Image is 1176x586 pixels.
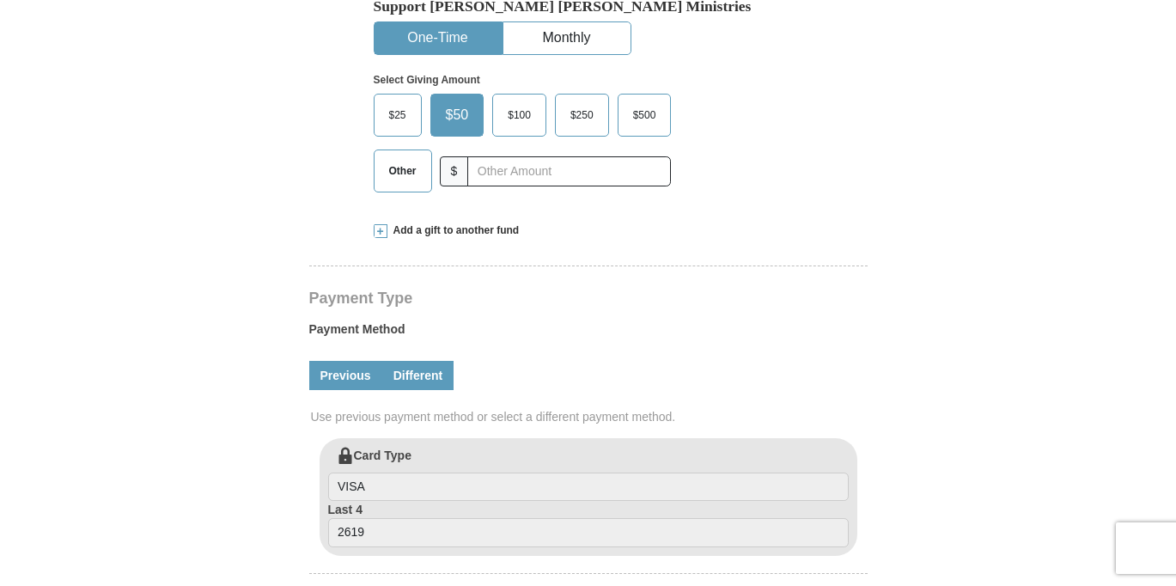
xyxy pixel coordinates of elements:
[437,102,478,128] span: $50
[328,501,849,547] label: Last 4
[328,447,849,502] label: Card Type
[440,156,469,186] span: $
[381,102,415,128] span: $25
[503,22,631,54] button: Monthly
[311,408,869,425] span: Use previous payment method or select a different payment method.
[309,361,382,390] a: Previous
[309,320,868,346] label: Payment Method
[625,102,665,128] span: $500
[467,156,671,186] input: Other Amount
[374,74,480,86] strong: Select Giving Amount
[382,361,454,390] a: Different
[387,223,520,238] span: Add a gift to another fund
[499,102,539,128] span: $100
[328,473,849,502] input: Card Type
[328,518,849,547] input: Last 4
[309,291,868,305] h4: Payment Type
[562,102,602,128] span: $250
[375,22,502,54] button: One-Time
[381,158,425,184] span: Other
